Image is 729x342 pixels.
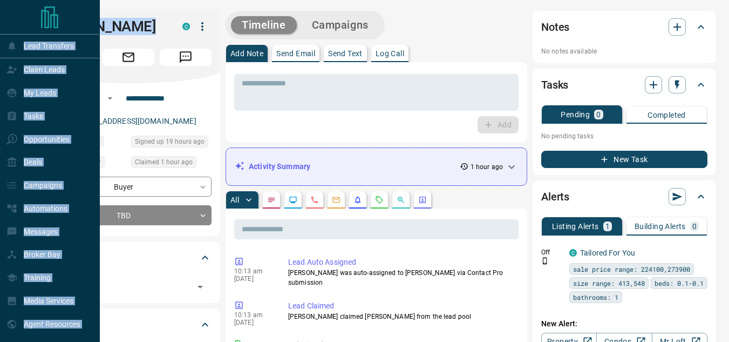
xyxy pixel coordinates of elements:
[276,50,315,57] p: Send Email
[353,196,362,204] svg: Listing Alerts
[541,257,549,265] svg: Push Notification Only
[234,311,272,319] p: 10:13 am
[605,223,610,230] p: 1
[471,162,503,172] p: 1 hour ago
[160,49,212,66] span: Message
[541,188,569,205] h2: Alerts
[541,128,707,144] p: No pending tasks
[301,16,379,34] button: Campaigns
[569,249,577,257] div: condos.ca
[288,257,514,268] p: Lead Auto Assigned
[580,249,635,257] a: Tailored For You
[541,318,707,330] p: New Alert:
[573,278,645,289] span: size range: 413,548
[182,23,190,30] div: condos.ca
[135,157,193,167] span: Claimed 1 hour ago
[131,136,212,151] div: Mon Oct 13 2025
[135,136,205,147] span: Signed up 19 hours ago
[104,92,117,105] button: Open
[45,245,212,271] div: Tags
[103,49,154,66] span: Email
[332,196,340,204] svg: Emails
[288,268,514,287] p: [PERSON_NAME] was auto-assigned to [PERSON_NAME] via Contact Pro submission
[328,50,363,57] p: Send Text
[635,223,686,230] p: Building Alerts
[234,275,272,283] p: [DATE]
[45,205,212,225] div: TBD
[648,111,686,119] p: Completed
[234,319,272,326] p: [DATE]
[561,111,590,118] p: Pending
[235,157,518,177] div: Activity Summary1 hour ago
[541,184,707,210] div: Alerts
[375,196,384,204] svg: Requests
[655,278,704,289] span: beds: 0.1-0.1
[288,300,514,312] p: Lead Claimed
[541,18,569,36] h2: Notes
[541,14,707,40] div: Notes
[573,292,618,303] span: bathrooms: 1
[418,196,427,204] svg: Agent Actions
[552,223,599,230] p: Listing Alerts
[193,279,208,294] button: Open
[541,72,707,98] div: Tasks
[541,247,563,257] p: Off
[249,161,310,172] p: Activity Summary
[45,312,212,338] div: Criteria
[231,16,297,34] button: Timeline
[692,223,697,230] p: 0
[74,117,196,125] a: [EMAIL_ADDRESS][DOMAIN_NAME]
[541,151,707,168] button: New Task
[288,312,514,321] p: [PERSON_NAME] claimed [PERSON_NAME] from the lead pool
[573,264,690,274] span: sale price range: 224100,273900
[131,156,212,171] div: Tue Oct 14 2025
[230,50,263,57] p: Add Note
[45,18,166,35] h1: [PERSON_NAME]
[541,46,707,56] p: No notes available
[289,196,297,204] svg: Lead Browsing Activity
[230,196,239,204] p: All
[397,196,405,204] svg: Opportunities
[267,196,276,204] svg: Notes
[234,267,272,275] p: 10:13 am
[596,111,601,118] p: 0
[541,76,568,93] h2: Tasks
[310,196,319,204] svg: Calls
[45,177,212,197] div: Buyer
[376,50,404,57] p: Log Call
